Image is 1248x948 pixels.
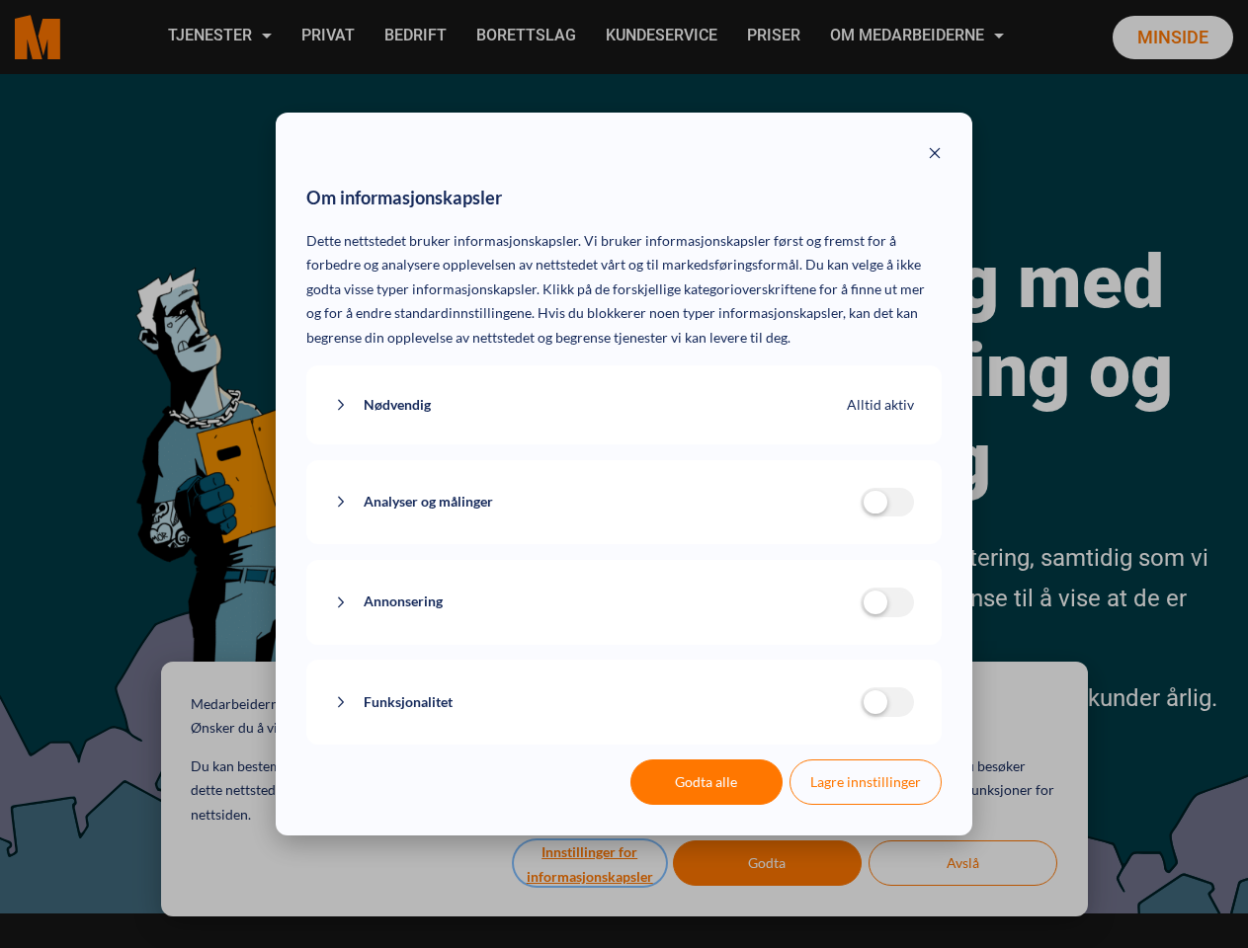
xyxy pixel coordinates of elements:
button: Annonsering [334,590,861,614]
button: Nødvendig [334,393,847,418]
button: Godta alle [630,759,783,805]
span: Om informasjonskapsler [306,183,502,214]
button: Close modal [928,143,942,168]
p: Dette nettstedet bruker informasjonskapsler. Vi bruker informasjonskapsler først og fremst for å ... [306,229,942,351]
button: Analyser og målinger [334,490,861,514]
span: Alltid aktiv [847,393,914,418]
span: Nødvendig [364,393,431,418]
span: Annonsering [364,590,443,614]
button: Funksjonalitet [334,690,861,715]
span: Funksjonalitet [364,690,453,715]
button: Lagre innstillinger [790,759,942,805]
span: Analyser og målinger [364,490,493,514]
